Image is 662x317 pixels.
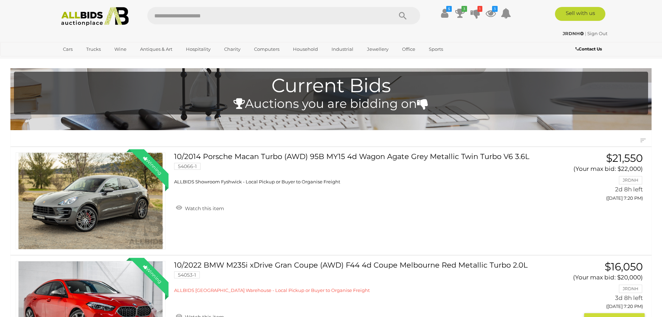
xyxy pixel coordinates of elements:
a: 10/2014 Porsche Macan Turbo (AWD) 95B MY15 4d Wagon Agate Grey Metallic Twin Turbo V6 3.6L 54066-... [179,152,539,185]
span: | [585,31,586,36]
a: $21,550 (Your max bid: $22,000) JRDNH 2d 8h left ([DATE] 7:20 PM) [550,152,645,205]
a: 3 [455,7,465,19]
span: Watch this item [183,205,224,212]
a: Computers [250,43,284,55]
a: Cars [58,43,77,55]
i: 3 [492,6,498,12]
i: $ [446,6,452,12]
div: Winning [137,149,169,181]
a: Charity [220,43,245,55]
a: $ [440,7,450,19]
a: Industrial [327,43,358,55]
img: Allbids.com.au [57,7,133,26]
a: Wine [110,43,131,55]
a: Household [288,43,322,55]
a: Jewellery [362,43,393,55]
a: Sports [424,43,448,55]
a: Trucks [82,43,105,55]
a: Sign Out [587,31,607,36]
h1: Current Bids [17,75,645,96]
a: Contact Us [575,45,604,53]
a: Office [398,43,420,55]
a: Hospitality [181,43,215,55]
a: 10/2022 BMW M235i xDrive Gran Coupe (AWD) F44 4d Coupe Melbourne Red Metallic Turbo 2.0L 54053-1 ... [179,261,539,294]
i: 3 [461,6,467,12]
a: [GEOGRAPHIC_DATA] [58,55,117,66]
a: Watch this item [174,203,226,213]
a: Sell with us [555,7,605,21]
a: Antiques & Art [136,43,177,55]
a: JRDNH [563,31,585,36]
a: 3 [485,7,496,19]
i: 1 [477,6,482,12]
span: $21,550 [606,152,643,165]
h4: Auctions you are bidding on [17,97,645,111]
a: Winning [16,152,165,249]
div: Winning [137,258,169,290]
b: Contact Us [575,46,602,51]
strong: JRDNH [563,31,584,36]
a: 1 [470,7,481,19]
button: Search [385,7,420,24]
span: $16,050 [605,260,643,273]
